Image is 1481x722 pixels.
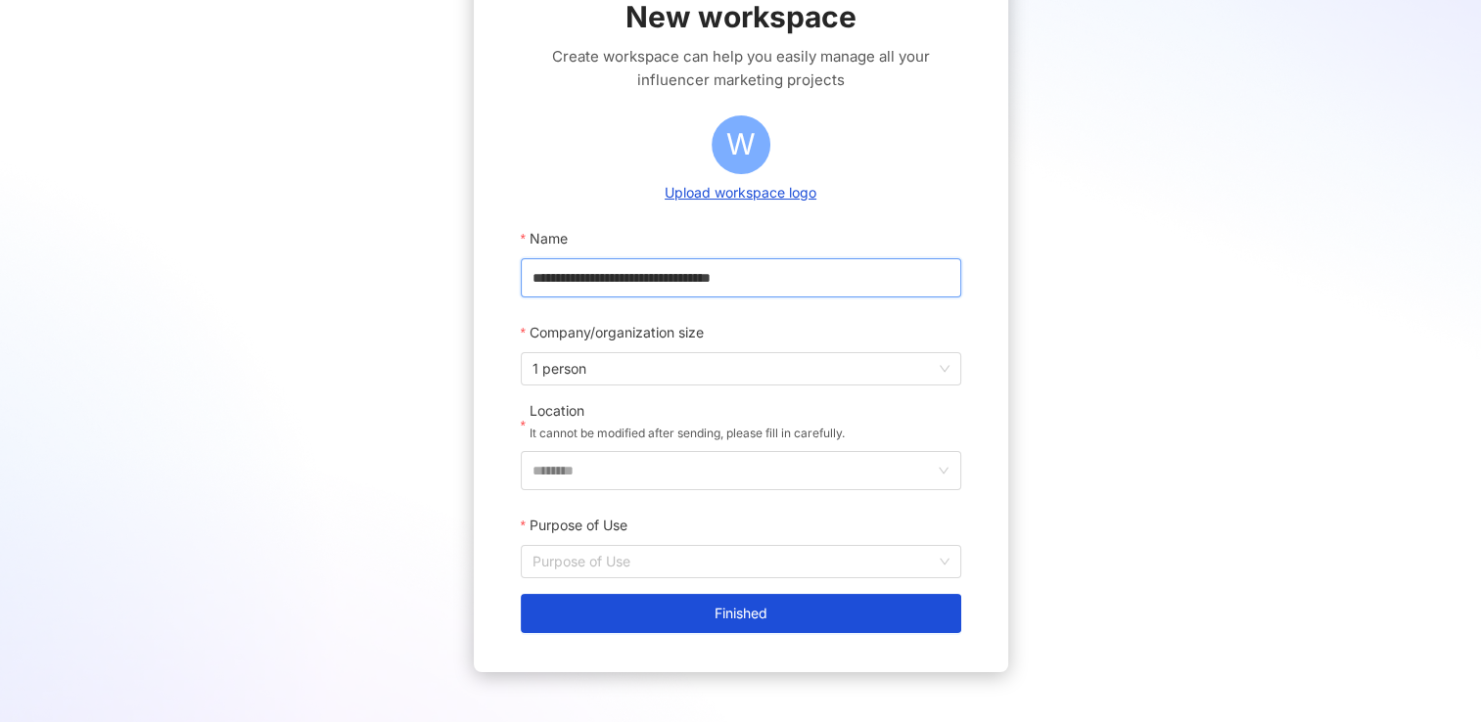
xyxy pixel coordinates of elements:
span: Create workspace can help you easily manage all your influencer marketing projects [521,45,961,92]
div: Location [530,401,845,421]
span: 1 person [532,353,949,384]
span: W [726,121,756,167]
p: It cannot be modified after sending, please fill in carefully. [530,424,845,443]
label: Name [521,219,581,258]
label: Purpose of Use [521,506,641,545]
span: down [938,465,949,476]
label: Company/organization size [521,313,717,352]
input: Name [521,258,961,297]
button: Finished [521,594,961,633]
span: Finished [715,606,767,621]
button: Upload workspace logo [659,182,822,203]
